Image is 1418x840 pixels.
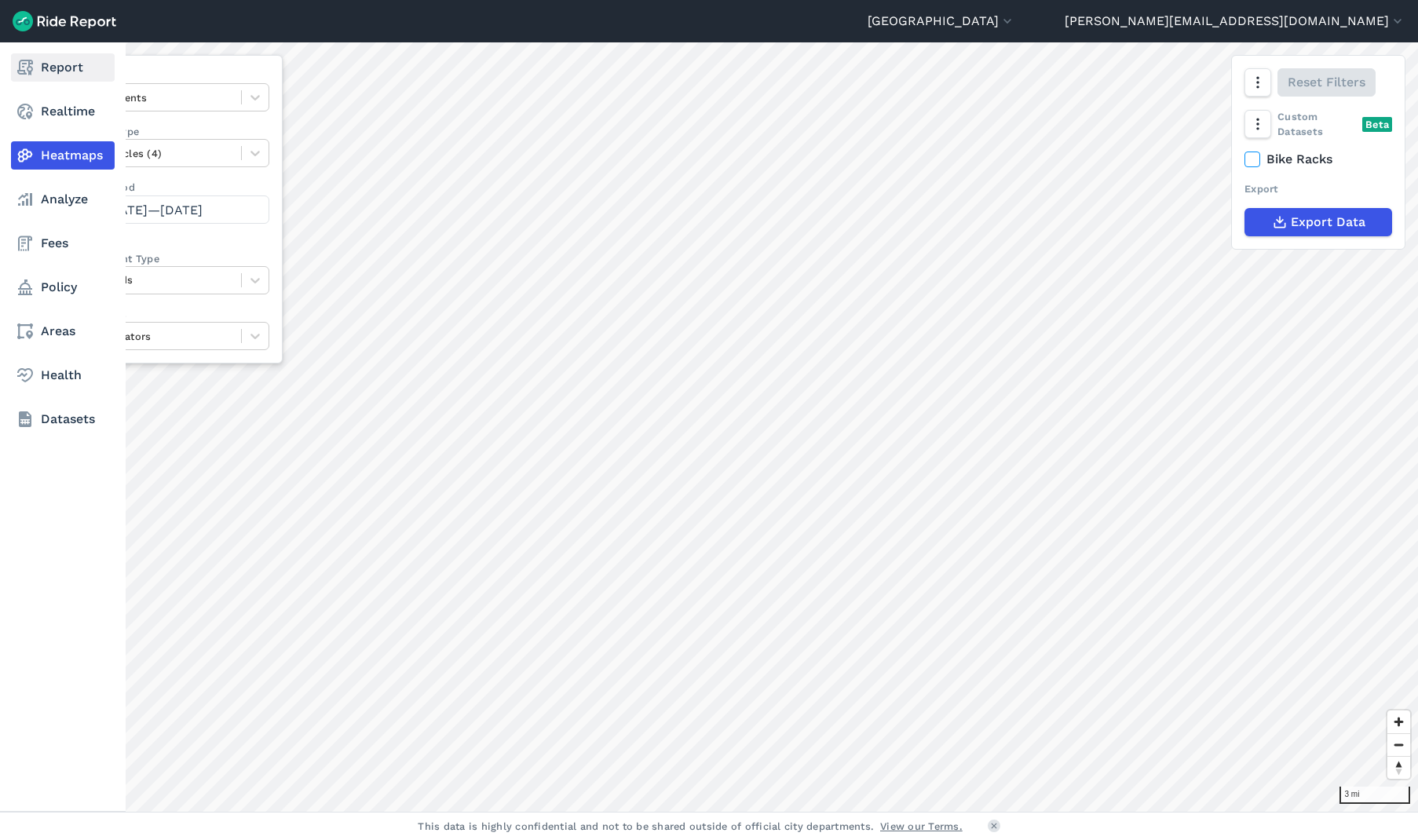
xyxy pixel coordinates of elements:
button: Zoom out [1387,733,1410,756]
a: Fees [11,229,115,257]
a: Report [11,53,115,82]
label: Data Period [76,180,269,195]
div: Beta [1362,117,1392,132]
button: Export Data [1244,208,1392,236]
div: 3 mi [1339,787,1410,804]
a: Policy [11,273,115,301]
div: Custom Datasets [1244,109,1392,139]
button: [PERSON_NAME][EMAIL_ADDRESS][DOMAIN_NAME] [1065,12,1405,31]
label: Bike Racks [1244,150,1392,169]
label: Curb Event Type [76,251,269,266]
label: Operators [76,307,269,322]
div: Export [1244,181,1392,196]
button: Reset bearing to north [1387,756,1410,779]
canvas: Map [50,42,1418,812]
a: View our Terms. [880,819,963,834]
span: [DATE]—[DATE] [105,203,203,217]
img: Ride Report [13,11,116,31]
button: [GEOGRAPHIC_DATA] [868,12,1015,31]
button: [DATE]—[DATE] [76,195,269,224]
a: Health [11,361,115,389]
button: Zoom in [1387,710,1410,733]
a: Analyze [11,185,115,214]
a: Heatmaps [11,141,115,170]
span: Export Data [1291,213,1365,232]
span: Reset Filters [1288,73,1365,92]
a: Realtime [11,97,115,126]
button: Reset Filters [1277,68,1376,97]
a: Datasets [11,405,115,433]
label: Vehicle Type [76,124,269,139]
label: Data Type [76,68,269,83]
a: Areas [11,317,115,345]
